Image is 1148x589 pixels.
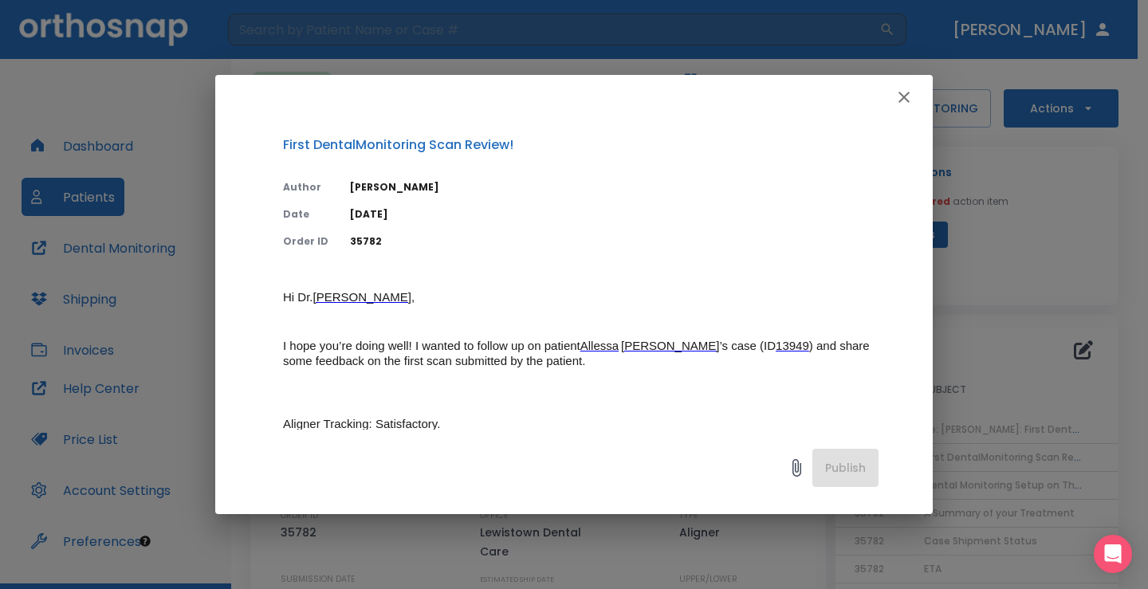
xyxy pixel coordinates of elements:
span: 13949 [776,339,809,352]
span: I hope you’re doing well! I wanted to follow up on patient [283,339,580,352]
a: 13949 [776,340,809,353]
span: Allessa [580,339,619,352]
p: Author [283,180,331,194]
div: Open Intercom Messenger [1094,535,1132,573]
a: Allessa [580,340,619,353]
span: ’s case (ID [719,339,776,352]
p: Date [283,207,331,222]
p: [DATE] [350,207,879,222]
p: 35782 [350,234,879,249]
p: Order ID [283,234,331,249]
p: First DentalMonitoring Scan Review! [283,135,879,155]
span: [PERSON_NAME] [313,290,411,304]
span: Aligner Tracking: Satisfactory. [283,417,440,430]
a: [PERSON_NAME] [621,340,719,353]
span: , [411,290,415,304]
a: [PERSON_NAME] [313,291,411,304]
span: Hi Dr. [283,290,313,304]
p: [PERSON_NAME] [350,180,879,194]
span: [PERSON_NAME] [621,339,719,352]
